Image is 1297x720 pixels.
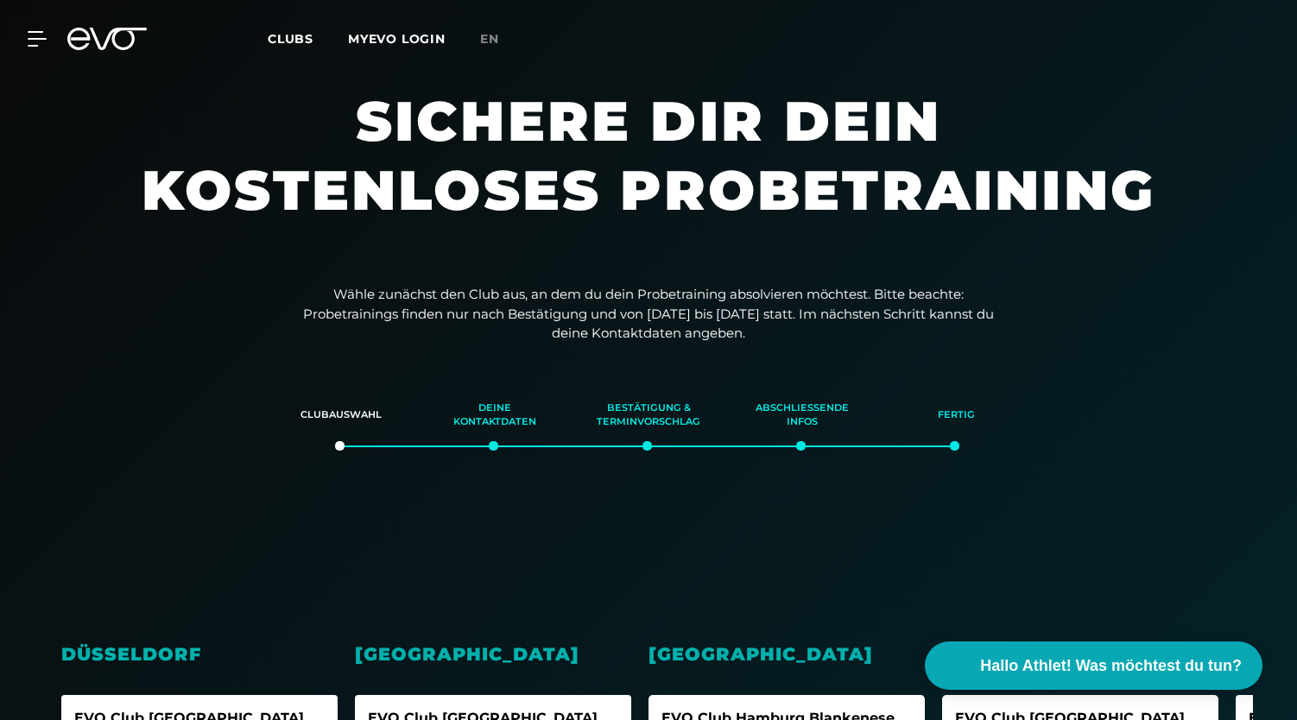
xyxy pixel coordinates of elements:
[480,31,499,47] span: en
[925,641,1262,690] button: Hallo Athlet! Was möchtest du tun?
[348,31,446,47] a: MYEVO LOGIN
[268,30,348,47] a: Clubs
[355,641,631,667] div: [GEOGRAPHIC_DATA]
[901,392,1011,439] div: Fertig
[440,392,550,439] div: Deine Kontaktdaten
[61,641,338,667] div: Düsseldorf
[130,86,1167,259] h1: Sichere dir dein kostenloses Probetraining
[648,641,925,667] div: [GEOGRAPHIC_DATA]
[286,392,396,439] div: Clubauswahl
[980,654,1242,678] span: Hallo Athlet! Was möchtest du tun?
[747,392,857,439] div: Abschließende Infos
[480,29,520,49] a: en
[268,31,313,47] span: Clubs
[303,285,994,344] p: Wähle zunächst den Club aus, an dem du dein Probetraining absolvieren möchtest. Bitte beachte: Pr...
[942,641,1218,667] div: [GEOGRAPHIC_DATA]
[593,392,704,439] div: Bestätigung & Terminvorschlag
